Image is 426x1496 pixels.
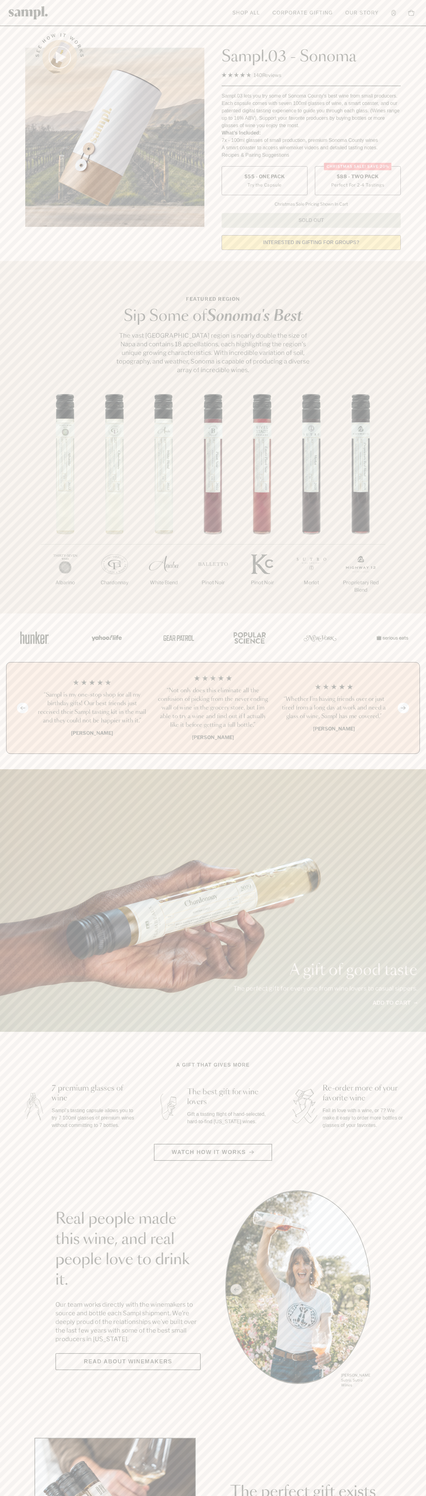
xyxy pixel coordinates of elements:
small: Perfect For 2-4 Tastings [331,182,384,188]
img: Artboard_1_c8cd28af-0030-4af1-819c-248e302c7f06_x450.png [16,625,53,651]
span: Reviews [262,72,281,78]
img: Artboard_3_0b291449-6e8c-4d07-b2c2-3f3601a19cd1_x450.png [302,625,339,651]
b: [PERSON_NAME] [313,726,355,732]
h3: 7 premium glasses of wine [52,1084,135,1103]
p: Featured Region [115,296,311,303]
a: Corporate Gifting [269,6,336,20]
h1: Sampl.03 - Sonoma [222,48,401,66]
small: Try the Capsule [247,182,282,188]
p: Proprietary Red Blend [336,579,385,594]
span: 140 [254,72,262,78]
a: Add to cart [372,999,417,1007]
p: White Blend [139,579,188,586]
b: [PERSON_NAME] [71,730,113,736]
p: Albarino [41,579,90,586]
span: $55 - One Pack [244,173,285,180]
li: 5 / 7 [238,394,287,606]
img: Artboard_4_28b4d326-c26e-48f9-9c80-911f17d6414e_x450.png [230,625,267,651]
em: Sonoma's Best [207,309,303,324]
p: Gift a tasting flight of hand-selected, hard-to-find [US_STATE] wines. [187,1111,271,1125]
p: The perfect gift for everyone from wine lovers to casual sippers. [233,984,417,993]
strong: What’s Included: [222,130,261,135]
h3: “Not only does this eliminate all the confusion of picking from the never ending wall of wine in ... [158,686,269,730]
button: Watch how it works [154,1144,272,1161]
div: slide 1 [225,1190,371,1389]
ul: carousel [225,1190,371,1389]
img: Artboard_6_04f9a106-072f-468a-bdd7-f11783b05722_x450.png [87,625,124,651]
p: Fall in love with a wine, or 7? We make it easy to order more bottles or glasses of your favorites. [323,1107,406,1129]
img: Sampl logo [9,6,48,19]
a: Our Story [342,6,382,20]
li: 2 / 7 [90,394,139,606]
h3: Re-order more of your favorite wine [323,1084,406,1103]
li: 1 / 4 [37,675,148,741]
li: 3 / 7 [139,394,188,606]
h2: Real people made this wine, and real people love to drink it. [55,1209,201,1290]
h3: “Whether I'm having friends over or just tired from a long day at work and need a glass of wine, ... [278,695,389,721]
div: 140Reviews [222,71,281,79]
p: Pinot Noir [188,579,238,586]
p: Sampl's tasting capsule allows you to try 7 100ml glasses of premium wines without committing to ... [52,1107,135,1129]
p: Chardonnay [90,579,139,586]
li: 1 / 7 [41,394,90,606]
p: A gift of good taste [233,963,417,978]
div: Sampl.03 lets you try some of Sonoma County's best wine from small producers. Each capsule comes ... [222,92,401,129]
img: Artboard_5_7fdae55a-36fd-43f7-8bfd-f74a06a2878e_x450.png [159,625,196,651]
img: Artboard_7_5b34974b-f019-449e-91fb-745f8d0877ee_x450.png [373,625,410,651]
span: $88 - Two Pack [337,173,379,180]
p: Pinot Noir [238,579,287,586]
a: interested in gifting for groups? [222,235,401,250]
h2: Sip Some of [115,309,311,324]
h2: A gift that gives more [176,1061,250,1069]
div: Christmas SALE! Save 20% [324,163,392,170]
li: 2 / 4 [158,675,269,741]
img: Sampl.03 - Sonoma [25,48,204,227]
li: 3 / 4 [278,675,389,741]
p: The vast [GEOGRAPHIC_DATA] region is nearly double the size of Napa and contains 18 appellations,... [115,331,311,374]
li: 7x - 100ml glasses of small production, premium Sonoma County wines [222,137,401,144]
b: [PERSON_NAME] [192,734,234,740]
p: [PERSON_NAME] Sutro, Sutro Wines [341,1373,371,1388]
button: Sold Out [222,213,401,228]
li: 6 / 7 [287,394,336,606]
li: 7 / 7 [336,394,385,613]
a: Read about Winemakers [55,1353,201,1370]
p: Our team works directly with the winemakers to source and bottle each Sampl shipment. We’re deepl... [55,1300,201,1343]
li: Recipes & Pairing Suggestions [222,151,401,159]
p: Merlot [287,579,336,586]
h3: “Sampl is my one-stop shop for all my birthday gifts! Our best friends just received their Sampl ... [37,691,148,725]
li: A smart coaster to access winemaker videos and detailed tasting notes. [222,144,401,151]
h3: The best gift for wine lovers [187,1087,271,1107]
button: Next slide [398,703,409,713]
button: See how it works [42,40,77,74]
button: Previous slide [17,703,28,713]
li: Christmas Sale Pricing Shown In Cart [271,201,351,207]
li: 4 / 7 [188,394,238,606]
a: Shop All [229,6,263,20]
